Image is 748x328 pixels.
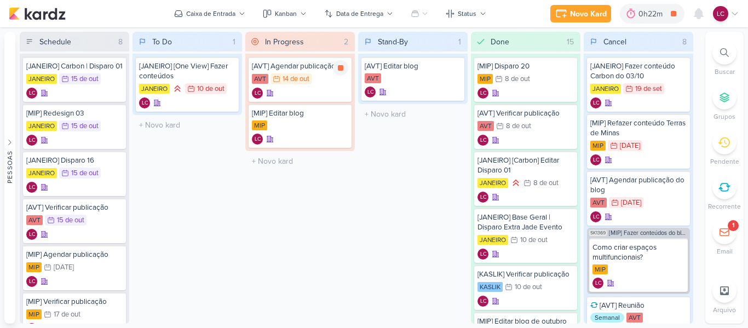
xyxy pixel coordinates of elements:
div: 15 de out [71,123,99,130]
div: [AVT] Verificar publicação [26,203,123,212]
div: Prioridade Alta [172,83,183,94]
div: [DATE] [54,264,74,271]
div: [MIP] Disparo 20 [477,61,574,71]
div: Criador(a): Laís Costa [592,278,603,289]
div: Como criar espaços multifuncionais? [592,243,684,262]
div: Laís Costa [477,135,488,146]
div: [MIP] Agendar publicação [26,250,123,260]
p: LC [142,101,148,106]
div: MIP [252,120,267,130]
div: AVT [26,215,43,225]
div: Laís Costa [590,97,601,108]
div: [JANEIRO] Carbon | Disparo 01 [26,61,123,71]
div: MIP [590,141,606,151]
p: LC [593,101,599,106]
div: Laís Costa [477,296,488,307]
div: [AVT] Agendar publicação do blog [590,175,687,195]
div: 10 de out [520,237,548,244]
div: AVT [590,198,607,208]
div: Criador(a): Laís Costa [139,97,150,108]
div: [JANEIRO] [One View] Fazer conteúdos [139,61,235,81]
div: Criador(a): Laís Costa [590,154,601,165]
p: LC [595,281,601,286]
div: AVT [252,74,268,84]
img: kardz.app [9,7,66,20]
div: Criador(a): Laís Costa [26,229,37,240]
div: Criador(a): Laís Costa [26,88,37,99]
div: MIP [592,264,608,274]
div: [KASLIK] Verificar publicação [477,269,574,279]
div: 8 [114,36,127,48]
div: JANEIRO [26,121,57,131]
div: 1 [732,221,734,230]
div: 17 de out [54,311,80,318]
p: LC [29,185,35,191]
p: LC [255,137,261,142]
div: 15 de out [57,217,84,224]
div: [AVT] Agendar publicação [252,61,348,71]
div: Criador(a): Laís Costa [477,88,488,99]
div: Laís Costa [26,229,37,240]
p: Buscar [715,67,735,77]
div: JANEIRO [26,168,57,178]
div: 8 de out [506,123,531,130]
div: [MIP] Redesign 03 [26,108,123,118]
div: JANEIRO [139,84,170,94]
div: Laís Costa [252,134,263,145]
div: Criador(a): Laís Costa [26,182,37,193]
button: Novo Kard [550,5,611,22]
p: Recorrente [708,202,741,211]
div: JANEIRO [477,235,508,245]
div: [AVT] Editar blog [365,61,461,71]
div: JANEIRO [477,178,508,188]
input: + Novo kard [248,153,353,169]
div: Laís Costa [477,88,488,99]
div: [JANEIRO] Disparo 16 [26,156,123,165]
div: 1 [228,36,240,48]
div: [MIP] Refazer conteúdo Terras de Minas [590,118,687,138]
div: Criador(a): Laís Costa [477,296,488,307]
div: [JANEIRO] [Carbon] Editar Disparo 01 [477,156,574,175]
div: Criador(a): Laís Costa [477,192,488,203]
div: Laís Costa [26,88,37,99]
div: Criador(a): Laís Costa [252,134,263,145]
div: Criador(a): Laís Costa [590,97,601,108]
span: [MIP] Fazer conteúdos do blog de MIP (Setembro e Outubro) [609,230,688,236]
p: LC [29,232,35,238]
div: 8 de out [533,180,559,187]
div: Laís Costa [477,249,488,260]
div: 2 [340,36,353,48]
div: 19 de set [635,85,662,93]
div: [DATE] [620,142,640,149]
div: Laís Costa [590,211,601,222]
p: Arquivo [713,305,736,315]
input: + Novo kard [360,106,465,122]
div: [MIP] Editar blog de outubro [477,317,574,326]
div: 1 [454,36,465,48]
div: 14 de out [283,76,309,83]
p: LC [480,195,486,200]
div: Criador(a): Laís Costa [365,87,376,97]
div: Criador(a): Laís Costa [252,88,263,99]
p: LC [29,138,35,143]
div: AVT [626,313,643,323]
p: LC [367,90,373,95]
div: [AVT] Verificar publicação [477,108,574,118]
div: Criador(a): Laís Costa [477,249,488,260]
div: [JANEIRO] Base Geral | Disparo Extra Jade Evento [477,212,574,232]
div: Laís Costa [592,278,603,289]
div: Criador(a): Laís Costa [477,135,488,146]
div: Parar relógio [333,60,348,76]
p: LC [717,9,724,19]
div: 10 de out [197,85,225,93]
p: Grupos [714,112,735,122]
div: 0h22m [638,8,666,20]
div: JANEIRO [590,84,621,94]
div: MIP [477,74,493,84]
div: 8 de out [505,76,530,83]
p: LC [29,279,35,285]
div: 15 de out [71,170,99,177]
div: Novo Kard [570,8,607,20]
div: [MIP] Editar blog [252,108,348,118]
p: Email [717,246,733,256]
